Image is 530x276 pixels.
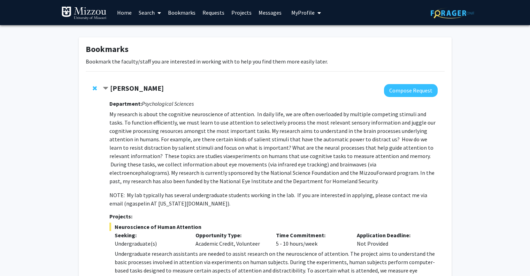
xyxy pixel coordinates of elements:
button: Compose Request to Nicholas Gaspelin [384,84,438,97]
a: Bookmarks [164,0,199,25]
span: experiments on humans that use cognitive tasks to measure attention and memory. During these task... [109,152,435,185]
strong: Department: [109,100,142,107]
a: Projects [228,0,255,25]
div: Academic Credit, Volunteer [190,231,271,248]
p: Seeking: [115,231,185,239]
div: Undergraduate(s) [115,239,185,248]
a: Requests [199,0,228,25]
p: Opportunity Type: [195,231,266,239]
span: Remove Nicholas Gaspelin from bookmarks [93,85,97,91]
span: NOTE: My lab typically has several undergraduate students working in the lab. If you are interest... [109,192,427,207]
iframe: Chat [5,245,30,271]
img: ForagerOne Logo [431,8,474,18]
div: 5 - 10 hours/week [271,231,352,248]
img: University of Missouri Logo [61,6,107,20]
h1: Bookmarks [86,44,445,54]
a: Messages [255,0,285,25]
strong: Projects: [109,213,132,220]
strong: [PERSON_NAME] [110,84,164,92]
span: My Profile [291,9,315,16]
a: Search [135,0,164,25]
span: Contract Nicholas Gaspelin Bookmark [103,86,108,91]
p: Time Commitment: [276,231,346,239]
span: Neuroscience of Human Attention [109,223,437,231]
a: Home [114,0,135,25]
div: Not Provided [352,231,432,248]
p: Bookmark the faculty/staff you are interested in working with to help you find them more easily l... [86,57,445,66]
i: Psychological Sciences [142,100,194,107]
p: My research is about the cognitive neuroscience of attention. In daily life, we are often overloa... [109,110,437,185]
p: Application Deadline: [357,231,427,239]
